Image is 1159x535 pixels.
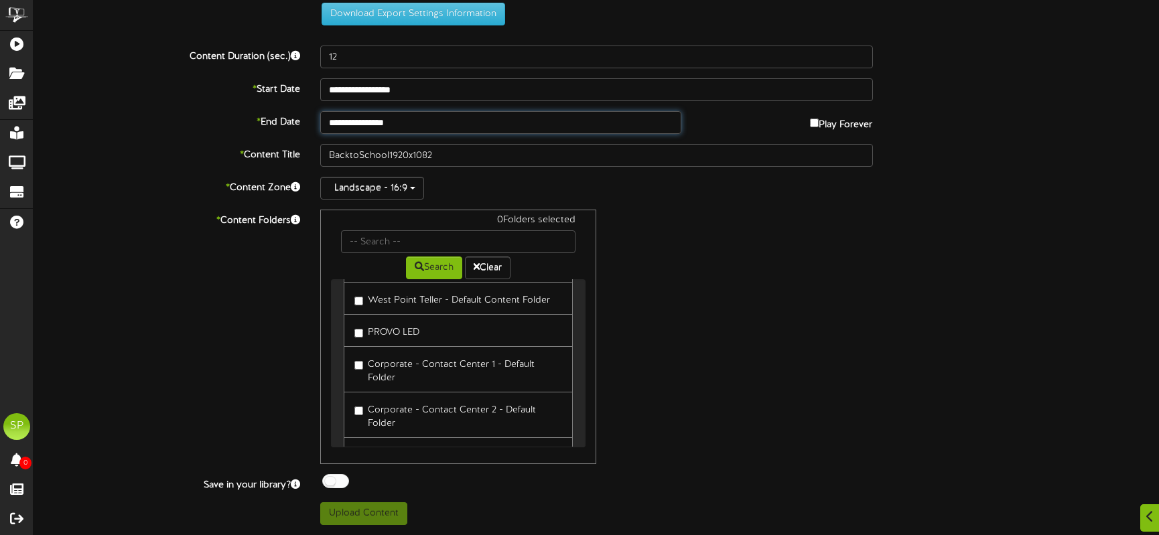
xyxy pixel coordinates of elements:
[23,111,310,129] label: End Date
[322,3,505,25] button: Download Export Settings Information
[23,78,310,96] label: Start Date
[354,406,363,415] input: Corporate - Contact Center 2 - Default Folder
[810,111,872,132] label: Play Forever
[3,413,30,440] div: SP
[354,445,563,476] label: Corporate - Contact Center 3 - Default Folder
[19,457,31,469] span: 0
[354,399,563,431] label: Corporate - Contact Center 2 - Default Folder
[320,502,407,525] button: Upload Content
[354,329,363,337] input: PROVO LED
[23,474,310,492] label: Save in your library?
[406,256,462,279] button: Search
[331,214,586,230] div: 0 Folders selected
[315,9,505,19] a: Download Export Settings Information
[23,46,310,64] label: Content Duration (sec.)
[354,361,363,370] input: Corporate - Contact Center 1 - Default Folder
[354,297,363,305] input: West Point Teller - Default Content Folder
[354,354,563,385] label: Corporate - Contact Center 1 - Default Folder
[320,177,424,200] button: Landscape - 16:9
[354,321,419,339] label: PROVO LED
[465,256,510,279] button: Clear
[341,230,576,253] input: -- Search --
[354,289,550,307] label: West Point Teller - Default Content Folder
[23,144,310,162] label: Content Title
[23,177,310,195] label: Content Zone
[810,119,819,127] input: Play Forever
[23,210,310,228] label: Content Folders
[320,144,873,167] input: Title of this Content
